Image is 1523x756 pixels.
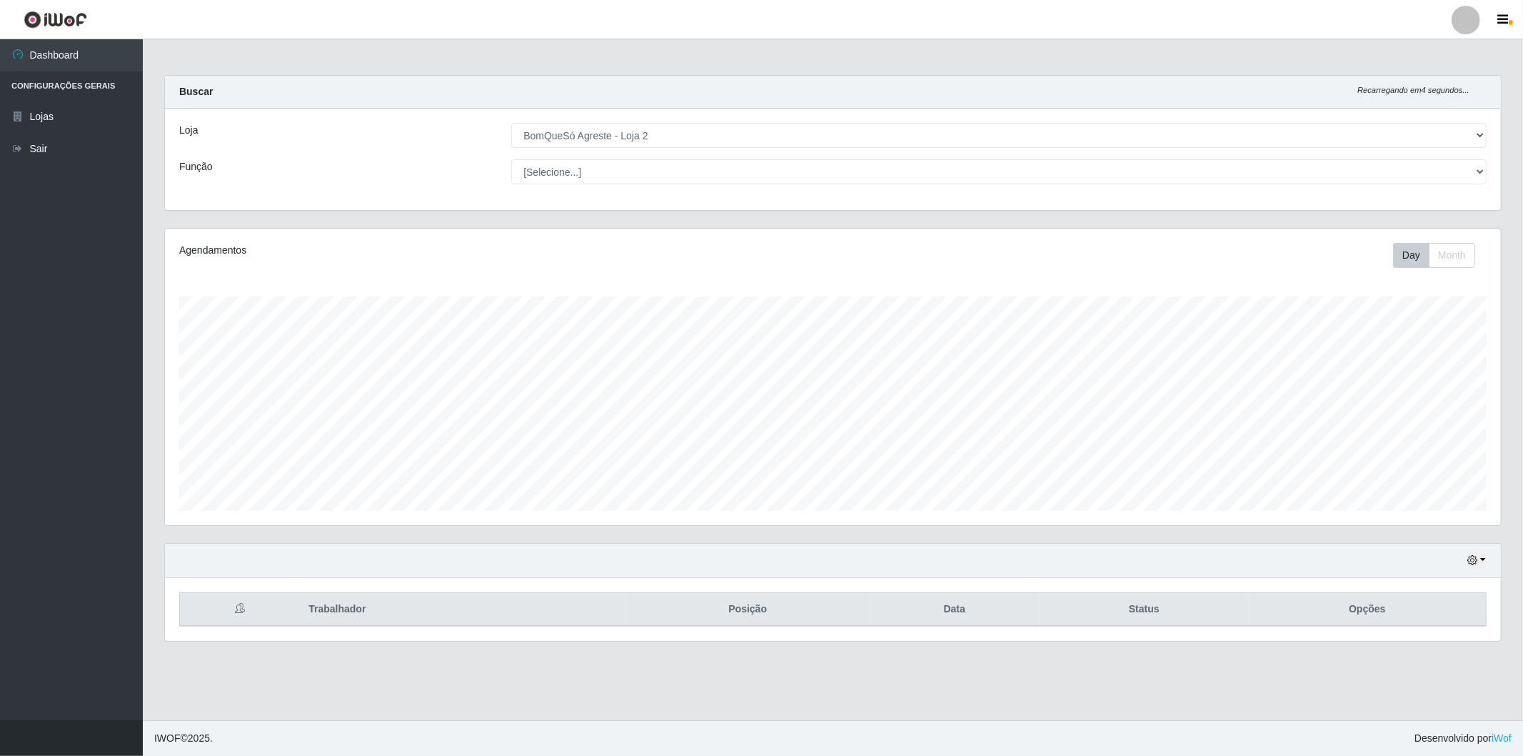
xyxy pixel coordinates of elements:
div: First group [1393,243,1475,268]
th: Posição [626,593,870,627]
img: CoreUI Logo [24,11,87,29]
span: © 2025 . [154,731,213,746]
button: Month [1429,243,1475,268]
th: Data [870,593,1040,627]
strong: Buscar [179,86,213,97]
i: Recarregando em 4 segundos... [1357,86,1469,94]
span: Desenvolvido por [1414,731,1512,746]
th: Opções [1249,593,1487,627]
span: IWOF [154,732,181,744]
th: Status [1040,593,1249,627]
button: Day [1393,243,1429,268]
label: Função [179,159,213,174]
div: Agendamentos [179,243,711,258]
label: Loja [179,123,198,138]
a: iWof [1492,732,1512,744]
th: Trabalhador [300,593,626,627]
div: Toolbar with button groups [1393,243,1487,268]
